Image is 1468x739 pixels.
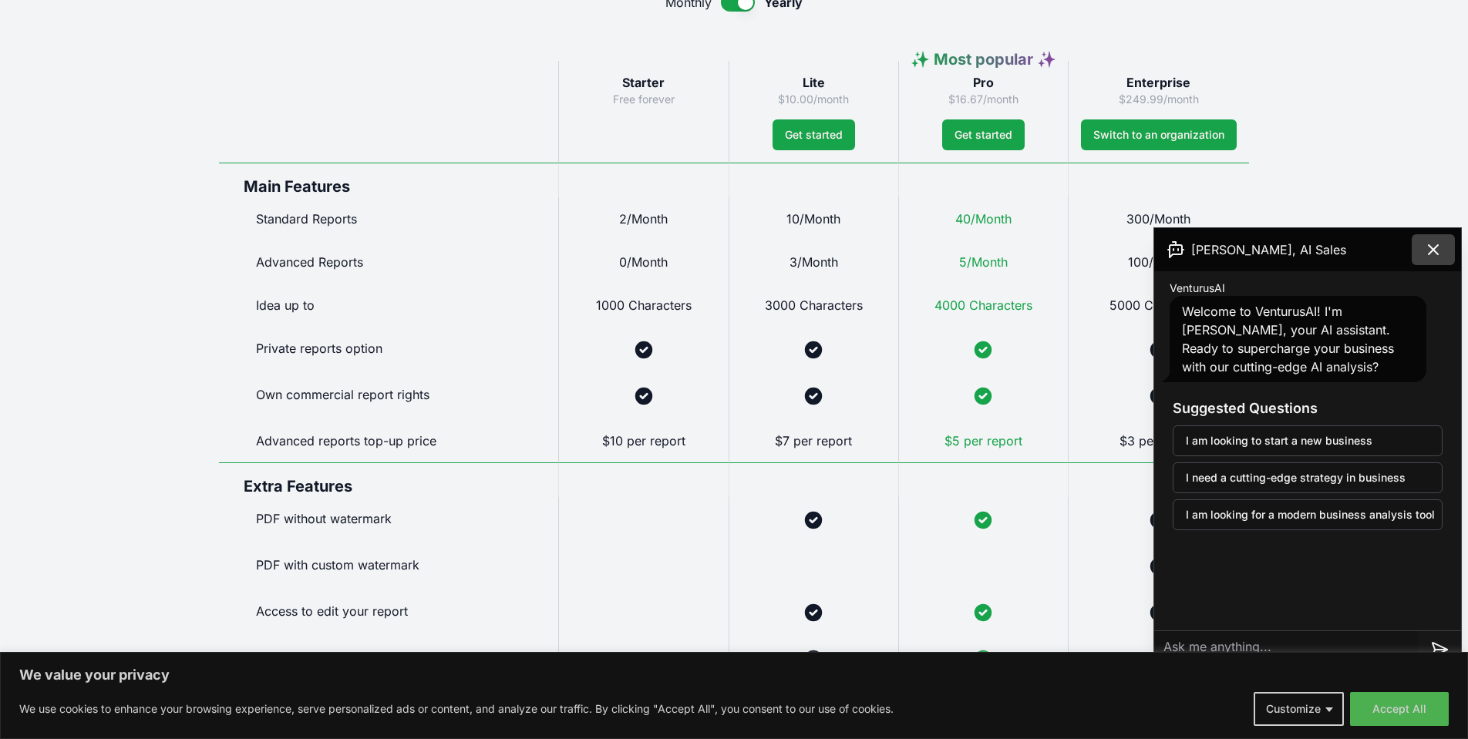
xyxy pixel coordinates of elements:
[742,73,886,92] h3: Lite
[955,127,1012,143] span: Get started
[775,433,852,448] span: $7 per report
[602,433,685,448] span: $10 per report
[219,636,558,682] div: AI Business assistant
[1191,240,1346,259] span: [PERSON_NAME], AI Sales
[934,297,1032,313] span: 4000 Characters
[571,92,715,107] p: Free forever
[1126,211,1190,227] span: 300/Month
[1109,297,1207,313] span: 5000 Characters
[1173,499,1443,530] button: I am looking for a modern business analysis tool
[944,433,1022,448] span: $5 per report
[790,254,838,270] span: 3/Month
[911,92,1056,107] p: $16.67/month
[219,327,558,373] div: Private reports option
[219,197,558,240] div: Standard Reports
[1081,119,1237,150] a: Switch to an organization
[1170,280,1225,296] span: VenturusAI
[942,119,1025,150] button: Get started
[19,666,1449,684] p: We value your privacy
[219,240,558,284] div: Advanced Reports
[1081,92,1237,107] p: $249.99/month
[911,73,1056,92] h3: Pro
[1173,398,1443,419] h3: Suggested Questions
[596,297,692,313] span: 1000 Characters
[619,211,668,227] span: 2/Month
[742,92,886,107] p: $10.00/month
[959,254,1008,270] span: 5/Month
[911,50,1056,69] span: ✨ Most popular ✨
[1254,692,1344,726] button: Customize
[1173,462,1443,493] button: I need a cutting-edge strategy in business
[219,163,558,197] div: Main Features
[955,211,1012,227] span: 40/Month
[1350,692,1449,726] button: Accept All
[219,590,558,636] div: Access to edit your report
[219,419,558,462] div: Advanced reports top-up price
[785,127,843,143] span: Get started
[219,373,558,419] div: Own commercial report rights
[1081,73,1237,92] h3: Enterprise
[19,700,894,718] p: We use cookies to enhance your browsing experience, serve personalized ads or content, and analyz...
[773,119,855,150] button: Get started
[1182,304,1394,375] span: Welcome to VenturusAI! I'm [PERSON_NAME], your AI assistant. Ready to supercharge your business w...
[786,211,840,227] span: 10/Month
[1128,254,1190,270] span: 100/Month
[219,284,558,327] div: Idea up to
[571,73,715,92] h3: Starter
[1120,433,1197,448] span: $3 per report
[219,462,558,497] div: Extra Features
[765,297,863,313] span: 3000 Characters
[619,254,668,270] span: 0/Month
[219,497,558,543] div: PDF without watermark
[1173,425,1443,456] button: I am looking to start a new business
[219,543,558,590] div: PDF with custom watermark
